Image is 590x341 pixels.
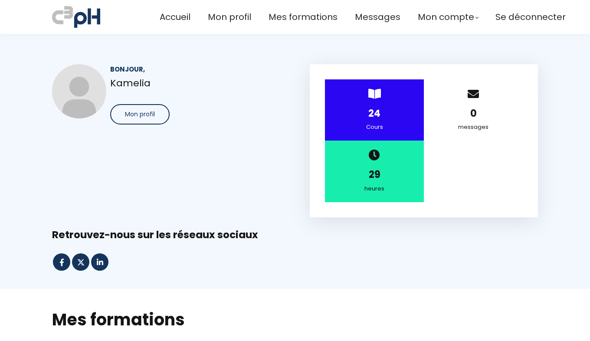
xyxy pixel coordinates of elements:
a: Mes formations [269,10,338,24]
div: heures [336,184,413,193]
div: messages [435,122,512,132]
strong: 0 [470,107,477,120]
a: Se déconnecter [495,10,566,24]
strong: 24 [368,107,380,120]
span: Mon profil [125,110,155,119]
div: Cours [336,122,413,132]
p: Kamelia [110,75,280,91]
img: a70bc7685e0efc0bd0b04b3506828469.jpeg [52,4,100,30]
a: Mon profil [208,10,251,24]
a: Messages [355,10,400,24]
strong: 29 [369,168,380,181]
h2: Mes formations [52,308,538,331]
a: Accueil [160,10,190,24]
div: Retrouvez-nous sur les réseaux sociaux [52,228,538,242]
button: Mon profil [110,104,170,125]
span: Mon compte [418,10,474,24]
div: Bonjour, [110,64,280,74]
img: 685dbcbb8b7fa38ece08edaa.jpg [52,64,106,118]
div: > [325,79,424,141]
